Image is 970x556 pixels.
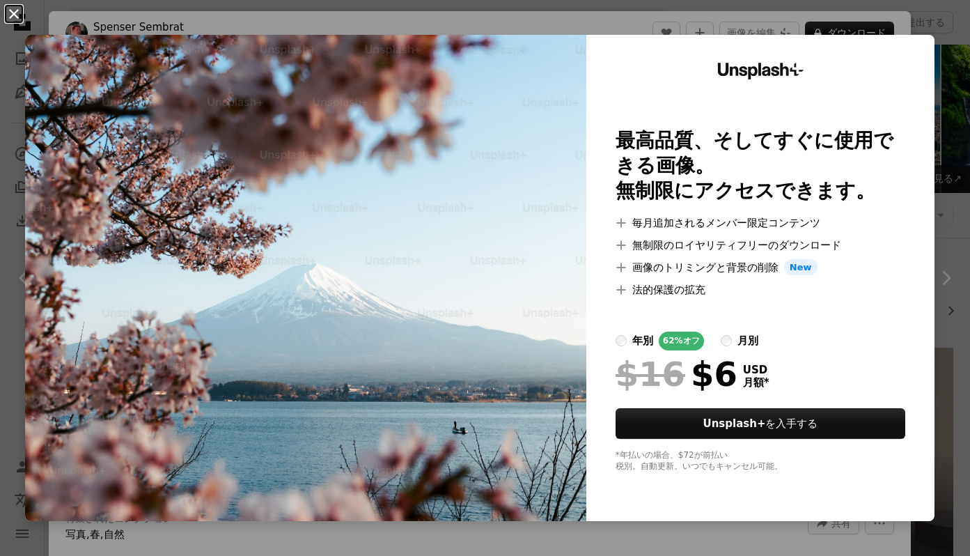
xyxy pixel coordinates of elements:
[784,259,818,276] span: New
[616,215,905,231] li: 毎月追加されるメンバー限定コンテンツ
[616,259,905,276] li: 画像のトリミングと背景の削除
[616,356,737,392] div: $6
[616,408,905,439] button: Unsplash+を入手する
[743,364,769,376] span: USD
[703,417,766,430] strong: Unsplash+
[616,450,905,472] div: *年払いの場合、 $72 が前払い 税別。自動更新。いつでもキャンセル可能。
[616,237,905,254] li: 無制限のロイヤリティフリーのダウンロード
[616,281,905,298] li: 法的保護の拡充
[721,335,732,346] input: 月別
[616,356,685,392] span: $16
[632,332,653,349] div: 年別
[737,332,758,349] div: 月別
[659,332,704,350] div: 62% オフ
[616,335,627,346] input: 年別62%オフ
[616,128,905,203] h2: 最高品質、そしてすぐに使用できる画像。 無制限にアクセスできます。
